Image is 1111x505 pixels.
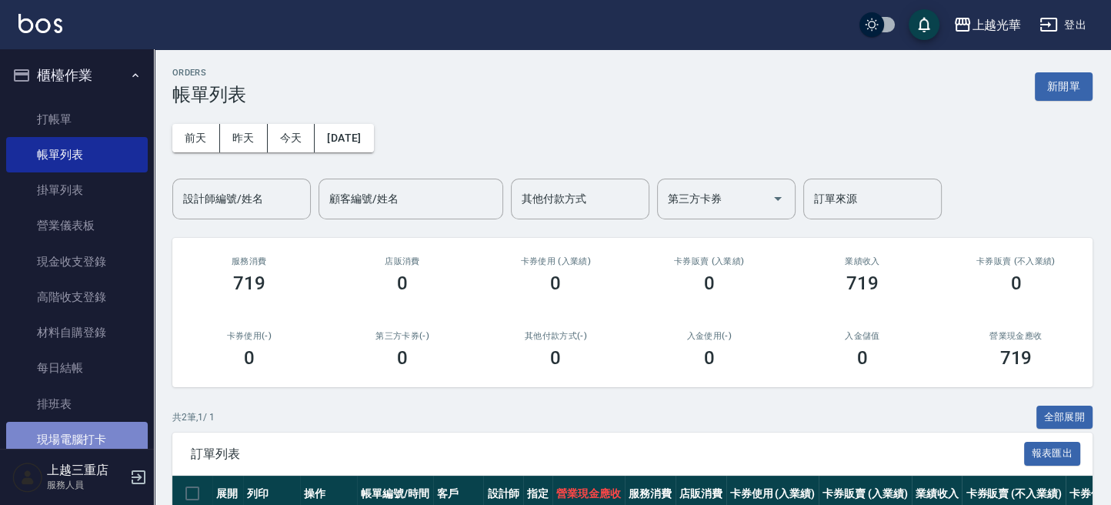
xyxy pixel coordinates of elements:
button: 今天 [268,124,315,152]
h5: 上越三重店 [47,463,125,478]
h3: 0 [397,273,408,294]
h3: 0 [397,347,408,369]
a: 新開單 [1035,79,1093,93]
h2: 營業現金應收 [958,331,1074,341]
a: 現金收支登錄 [6,244,148,279]
h3: 719 [846,273,879,294]
h3: 719 [999,347,1032,369]
a: 排班表 [6,386,148,422]
span: 訂單列表 [191,446,1024,462]
img: Logo [18,14,62,33]
h2: 其他付款方式(-) [498,331,614,341]
a: 每日結帳 [6,350,148,386]
a: 帳單列表 [6,137,148,172]
h3: 719 [233,273,265,294]
a: 材料自購登錄 [6,315,148,350]
h3: 服務消費 [191,256,307,266]
h2: 店販消費 [344,256,460,266]
button: save [909,9,939,40]
h3: 0 [1010,273,1021,294]
h2: 卡券使用 (入業績) [498,256,614,266]
h3: 0 [704,347,715,369]
a: 現場電腦打卡 [6,422,148,457]
p: 服務人員 [47,478,125,492]
h3: 帳單列表 [172,84,246,105]
a: 營業儀表板 [6,208,148,243]
h3: 0 [550,273,561,294]
a: 打帳單 [6,102,148,137]
button: 報表匯出 [1024,442,1081,466]
h3: 0 [857,347,868,369]
button: 登出 [1033,11,1093,39]
h3: 0 [550,347,561,369]
button: 上越光華 [947,9,1027,41]
h2: 卡券販賣 (不入業績) [958,256,1074,266]
button: Open [766,186,790,211]
button: 櫃檯作業 [6,55,148,95]
a: 高階收支登錄 [6,279,148,315]
a: 掛單列表 [6,172,148,208]
h2: 卡券販賣 (入業績) [651,256,767,266]
h3: 0 [704,273,715,294]
button: 新開單 [1035,72,1093,101]
img: Person [12,462,43,493]
h2: 入金儲值 [804,331,920,341]
button: 昨天 [220,124,268,152]
a: 報表匯出 [1024,446,1081,460]
h2: 業績收入 [804,256,920,266]
h2: 第三方卡券(-) [344,331,460,341]
p: 共 2 筆, 1 / 1 [172,410,215,424]
h2: ORDERS [172,68,246,78]
button: [DATE] [315,124,373,152]
h2: 入金使用(-) [651,331,767,341]
button: 全部展開 [1036,406,1093,430]
h3: 0 [244,347,255,369]
button: 前天 [172,124,220,152]
div: 上越光華 [972,15,1021,35]
h2: 卡券使用(-) [191,331,307,341]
